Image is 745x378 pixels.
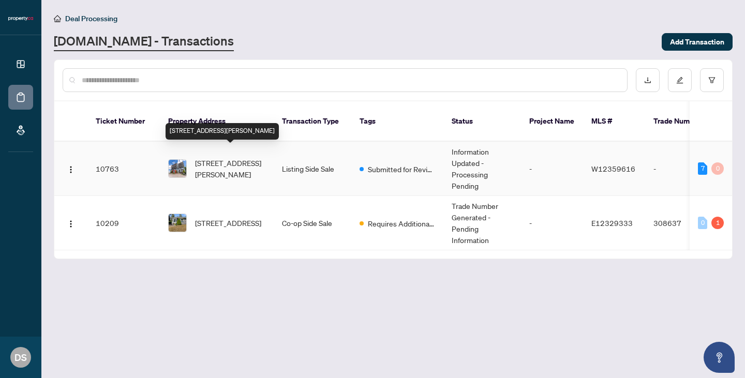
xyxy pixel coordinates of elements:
[8,16,33,22] img: logo
[698,217,707,229] div: 0
[67,165,75,174] img: Logo
[87,142,160,196] td: 10763
[54,15,61,22] span: home
[645,101,718,142] th: Trade Number
[54,33,234,51] a: [DOMAIN_NAME] - Transactions
[67,220,75,228] img: Logo
[63,215,79,231] button: Logo
[443,196,521,250] td: Trade Number Generated - Pending Information
[583,101,645,142] th: MLS #
[160,101,274,142] th: Property Address
[274,101,351,142] th: Transaction Type
[676,77,683,84] span: edit
[368,218,435,229] span: Requires Additional Docs
[368,163,435,175] span: Submitted for Review
[274,142,351,196] td: Listing Side Sale
[351,101,443,142] th: Tags
[14,350,27,365] span: DS
[443,142,521,196] td: Information Updated - Processing Pending
[195,157,265,180] span: [STREET_ADDRESS][PERSON_NAME]
[704,342,735,373] button: Open asap
[662,33,733,51] button: Add Transaction
[636,68,660,92] button: download
[711,162,724,175] div: 0
[169,214,186,232] img: thumbnail-img
[274,196,351,250] td: Co-op Side Sale
[644,77,651,84] span: download
[521,142,583,196] td: -
[166,123,279,140] div: [STREET_ADDRESS][PERSON_NAME]
[708,77,716,84] span: filter
[645,142,718,196] td: -
[521,101,583,142] th: Project Name
[169,160,186,177] img: thumbnail-img
[711,217,724,229] div: 1
[63,160,79,177] button: Logo
[670,34,724,50] span: Add Transaction
[700,68,724,92] button: filter
[87,101,160,142] th: Ticket Number
[195,217,261,229] span: [STREET_ADDRESS]
[591,164,635,173] span: W12359616
[87,196,160,250] td: 10209
[65,14,117,23] span: Deal Processing
[698,162,707,175] div: 7
[443,101,521,142] th: Status
[521,196,583,250] td: -
[645,196,718,250] td: 308637
[668,68,692,92] button: edit
[591,218,633,228] span: E12329333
